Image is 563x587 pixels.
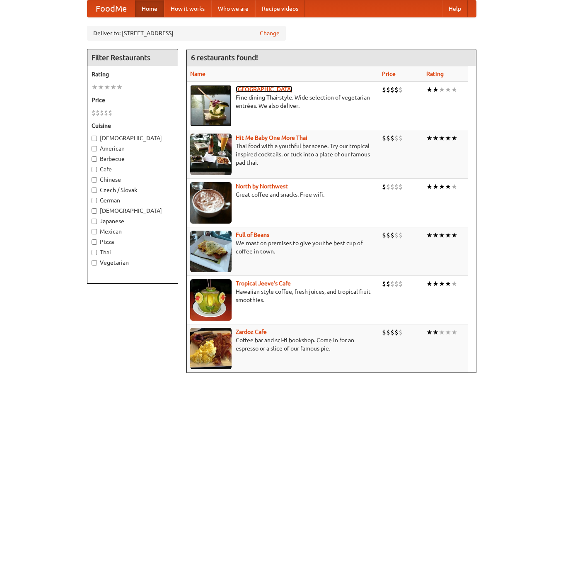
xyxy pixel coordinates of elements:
[92,229,97,234] input: Mexican
[92,198,97,203] input: German
[426,231,433,240] li: ★
[236,231,269,238] a: Full of Beans
[399,231,403,240] li: $
[87,0,135,17] a: FoodMe
[451,328,457,337] li: ★
[426,279,433,288] li: ★
[92,175,174,184] label: Chinese
[190,287,376,304] p: Hawaiian style coffee, fresh juices, and tropical fruit smoothies.
[451,85,457,94] li: ★
[394,231,399,240] li: $
[394,279,399,288] li: $
[92,219,97,224] input: Japanese
[445,279,451,288] li: ★
[433,182,439,191] li: ★
[394,134,399,143] li: $
[386,182,390,191] li: $
[439,182,445,191] li: ★
[92,144,174,153] label: American
[399,328,403,337] li: $
[92,167,97,172] input: Cafe
[92,156,97,162] input: Barbecue
[104,108,108,117] li: $
[92,248,174,256] label: Thai
[439,328,445,337] li: ★
[92,146,97,151] input: American
[442,0,468,17] a: Help
[390,134,394,143] li: $
[236,280,291,287] a: Tropical Jeeve's Cafe
[399,182,403,191] li: $
[426,328,433,337] li: ★
[190,85,232,127] img: satay.jpg
[236,183,288,190] a: North by Northwest
[260,29,280,37] a: Change
[445,134,451,143] li: ★
[433,85,439,94] li: ★
[190,134,232,175] img: babythai.jpg
[236,86,292,93] b: [GEOGRAPHIC_DATA]
[116,83,123,92] li: ★
[399,134,403,143] li: $
[92,165,174,173] label: Cafe
[92,196,174,205] label: German
[394,182,399,191] li: $
[439,85,445,94] li: ★
[439,279,445,288] li: ★
[190,279,232,321] img: jeeves.jpg
[135,0,164,17] a: Home
[439,231,445,240] li: ★
[382,231,386,240] li: $
[92,70,174,78] h5: Rating
[190,336,376,353] p: Coffee bar and sci-fi bookshop. Come in for an espresso or a slice of our famous pie.
[92,136,97,141] input: [DEMOGRAPHIC_DATA]
[236,134,307,141] b: Hit Me Baby One More Thai
[382,85,386,94] li: $
[92,260,97,265] input: Vegetarian
[236,329,267,335] a: Zardoz Cafe
[92,227,174,236] label: Mexican
[386,85,390,94] li: $
[108,108,112,117] li: $
[92,239,97,245] input: Pizza
[390,328,394,337] li: $
[451,134,457,143] li: ★
[445,328,451,337] li: ★
[211,0,255,17] a: Who we are
[433,279,439,288] li: ★
[445,231,451,240] li: ★
[92,208,97,214] input: [DEMOGRAPHIC_DATA]
[390,279,394,288] li: $
[100,108,104,117] li: $
[92,217,174,225] label: Japanese
[394,328,399,337] li: $
[394,85,399,94] li: $
[445,85,451,94] li: ★
[190,142,376,167] p: Thai food with a youthful bar scene. Try our tropical inspired cocktails, or tuck into a plate of...
[386,134,390,143] li: $
[92,177,97,183] input: Chinese
[399,85,403,94] li: $
[382,279,386,288] li: $
[190,71,205,77] a: Name
[433,134,439,143] li: ★
[96,108,100,117] li: $
[386,279,390,288] li: $
[190,93,376,110] p: Fine dining Thai-style. Wide selection of vegetarian entrées. We also deliver.
[390,85,394,94] li: $
[433,231,439,240] li: ★
[92,83,98,92] li: ★
[190,190,376,199] p: Great coffee and snacks. Free wifi.
[92,134,174,142] label: [DEMOGRAPHIC_DATA]
[399,279,403,288] li: $
[451,279,457,288] li: ★
[451,231,457,240] li: ★
[426,182,433,191] li: ★
[426,85,433,94] li: ★
[98,83,104,92] li: ★
[382,328,386,337] li: $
